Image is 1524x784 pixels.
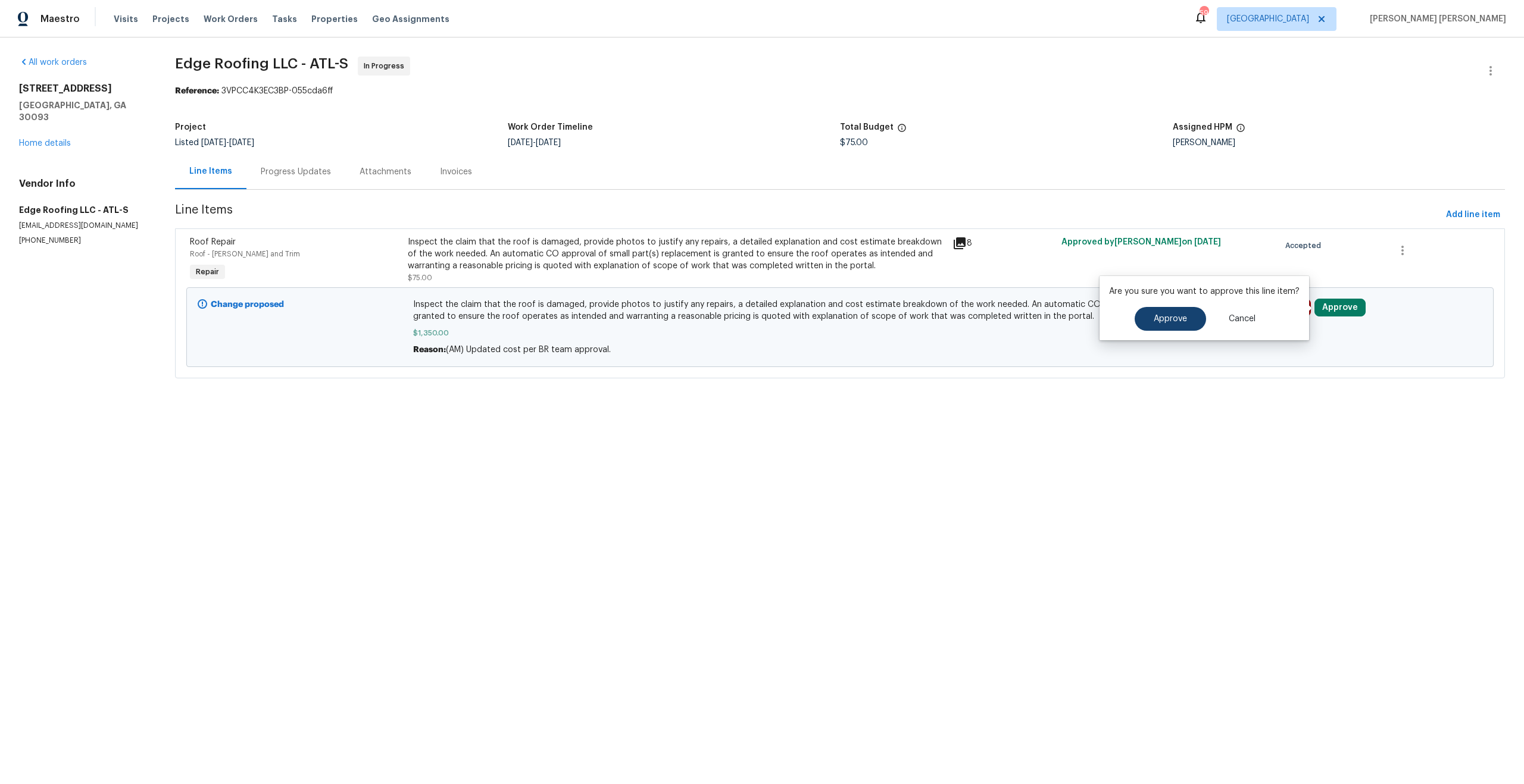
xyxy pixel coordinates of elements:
span: [DATE] [201,139,226,147]
span: [GEOGRAPHIC_DATA] [1227,13,1309,25]
h4: Vendor Info [19,178,146,190]
div: 3VPCC4K3EC3BP-055cda6ff [175,85,1505,97]
button: Add line item [1441,204,1505,226]
p: [EMAIL_ADDRESS][DOMAIN_NAME] [19,221,146,231]
a: All work orders [19,58,87,67]
span: Edge Roofing LLC - ATL-S [175,57,348,71]
b: Reference: [175,87,219,95]
span: Line Items [175,204,1441,226]
span: Repair [191,266,224,278]
span: Approved by [PERSON_NAME] on [1061,238,1221,246]
a: Home details [19,139,71,148]
div: Inspect the claim that the roof is damaged, provide photos to justify any repairs, a detailed exp... [408,236,945,272]
span: Maestro [40,13,80,25]
h5: [GEOGRAPHIC_DATA], GA 30093 [19,99,146,123]
span: Roof Repair [190,238,236,246]
div: Line Items [189,165,232,177]
span: Cancel [1229,315,1256,324]
span: Properties [311,13,358,25]
span: The total cost of line items that have been proposed by Opendoor. This sum includes line items th... [897,123,907,139]
div: Attachments [360,166,411,178]
button: Approve [1135,307,1206,331]
p: Are you sure you want to approve this line item? [1109,286,1300,297]
div: Invoices [440,166,472,178]
h5: Total Budget [840,123,894,131]
span: [DATE] [536,139,561,147]
h5: Assigned HPM [1173,123,1232,131]
span: [DATE] [508,139,533,147]
span: Approve [1154,315,1187,324]
span: Tasks [272,15,297,23]
span: The hpm assigned to this work order. [1236,123,1245,139]
span: (AM) Updated cost per BR team approval. [446,346,611,354]
span: $75.00 [408,274,432,281]
span: [PERSON_NAME] [PERSON_NAME] [1365,13,1506,25]
h5: Work Order Timeline [508,123,593,131]
span: [DATE] [1194,238,1221,246]
div: Progress Updates [261,166,331,178]
div: 59 [1200,7,1208,19]
h5: Project [175,123,206,131]
div: 8 [952,236,1054,250]
h5: Edge Roofing LLC - ATL-S [19,204,146,216]
span: $75.00 [840,139,868,147]
span: - [201,139,254,147]
span: Geo Assignments [372,13,449,25]
b: Change proposed [211,300,284,309]
span: Listed [175,139,254,147]
span: Reason: [413,346,446,354]
span: - [508,139,561,147]
span: Inspect the claim that the roof is damaged, provide photos to justify any repairs, a detailed exp... [413,299,1267,322]
span: Work Orders [204,13,258,25]
span: Visits [114,13,138,25]
button: Approve [1314,299,1366,316]
span: [DATE] [229,139,254,147]
span: Roof - [PERSON_NAME] and Trim [190,250,300,258]
p: [PHONE_NUMBER] [19,236,146,246]
span: Projects [152,13,189,25]
span: Add line item [1446,208,1500,222]
span: $1,350.00 [413,327,1267,339]
button: Cancel [1210,307,1275,331]
span: In Progress [364,60,409,72]
h2: [STREET_ADDRESS] [19,83,146,95]
span: Accepted [1285,240,1326,252]
div: [PERSON_NAME] [1173,139,1505,147]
